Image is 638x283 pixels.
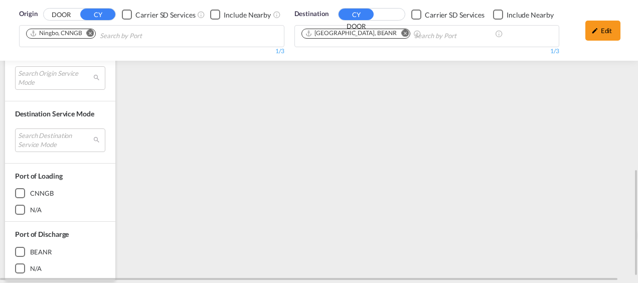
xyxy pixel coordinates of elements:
[15,109,94,118] span: Destination Service Mode
[300,26,514,44] md-chips-wrap: Chips container. Use arrow keys to select chips.
[122,9,195,20] md-checkbox: Checkbox No Ink
[135,10,195,20] div: Carrier SD Services
[80,29,95,39] button: Remove
[395,29,410,39] button: Remove
[507,10,554,20] div: Include Nearby
[30,205,42,214] div: N/A
[294,47,560,56] div: 1/3
[414,28,510,44] input: Search by Port
[224,10,271,20] div: Include Nearby
[30,29,84,38] div: Press delete to remove this chip.
[339,20,374,32] button: DOOR
[493,9,554,20] md-checkbox: Checkbox No Ink
[19,47,284,56] div: 1/3
[80,9,115,20] button: CY
[591,27,598,34] md-icon: icon-pencil
[15,188,105,198] md-checkbox: CNNGB
[305,29,399,38] div: Press delete to remove this chip.
[30,264,42,273] div: N/A
[30,247,52,256] div: BEANR
[100,28,195,44] input: Search by Port
[44,9,79,21] button: DOOR
[15,247,105,257] md-checkbox: BEANR
[197,11,205,19] md-icon: Unchecked: Search for CY (Container Yard) services for all selected carriers.Checked : Search for...
[411,9,485,20] md-checkbox: Checkbox No Ink
[210,9,271,20] md-checkbox: Checkbox No Ink
[15,230,69,238] span: Port of Discharge
[585,21,620,41] div: icon-pencilEdit
[305,29,397,38] div: Antwerp, BEANR
[294,9,329,19] span: Destination
[19,9,37,19] span: Origin
[15,263,105,273] md-checkbox: N/A
[25,26,199,44] md-chips-wrap: Chips container. Use arrow keys to select chips.
[30,29,82,38] div: Ningbo, CNNGB
[15,172,63,180] span: Port of Loading
[273,11,281,19] md-icon: Unchecked: Ignores neighbouring ports when fetching rates.Checked : Includes neighbouring ports w...
[15,205,105,215] md-checkbox: N/A
[30,189,54,198] div: CNNGB
[339,9,374,20] button: CY
[425,10,485,20] div: Carrier SD Services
